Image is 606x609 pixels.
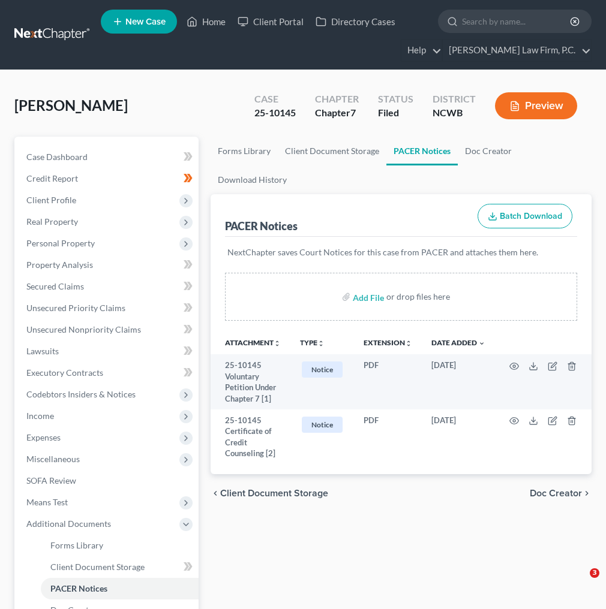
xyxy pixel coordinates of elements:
td: 25-10145 Voluntary Petition Under Chapter 7 [1] [211,354,290,409]
a: Client Portal [232,11,310,32]
div: 25-10145 [254,106,296,120]
span: Real Property [26,216,78,227]
div: or drop files here [386,291,450,303]
i: chevron_left [211,489,220,498]
span: Unsecured Priority Claims [26,303,125,313]
span: Property Analysis [26,260,93,270]
span: Batch Download [500,211,562,221]
input: Search by name... [462,10,572,32]
a: Secured Claims [17,276,199,297]
span: 3 [590,568,599,578]
i: chevron_right [582,489,592,498]
div: Case [254,92,296,106]
i: unfold_more [317,340,325,347]
a: Notice [300,415,344,435]
div: NCWB [433,106,476,120]
span: Client Document Storage [220,489,328,498]
a: Notice [300,360,344,379]
button: chevron_left Client Document Storage [211,489,328,498]
span: Codebtors Insiders & Notices [26,389,136,399]
button: Doc Creator chevron_right [530,489,592,498]
i: unfold_more [274,340,281,347]
a: Forms Library [41,535,199,556]
td: PDF [354,354,422,409]
div: PACER Notices [225,219,298,233]
span: PACER Notices [50,583,107,593]
p: NextChapter saves Court Notices for this case from PACER and attaches them here. [227,246,575,258]
a: Forms Library [211,137,278,165]
a: Executory Contracts [17,362,199,384]
span: Personal Property [26,238,95,248]
td: [DATE] [422,354,495,409]
span: Means Test [26,497,68,507]
button: Preview [495,92,577,119]
button: TYPEunfold_more [300,339,325,347]
a: PACER Notices [386,137,458,165]
span: Forms Library [50,540,103,550]
span: Additional Documents [26,518,111,529]
span: Notice [302,417,343,433]
a: Date Added expand_more [431,338,485,347]
td: [DATE] [422,409,495,465]
a: Client Document Storage [278,137,386,165]
td: 25-10145 Certificate of Credit Counseling [2] [211,409,290,465]
div: District [433,92,476,106]
span: Client Profile [26,195,76,205]
span: Notice [302,361,343,378]
a: SOFA Review [17,470,199,492]
a: Extensionunfold_more [364,338,412,347]
a: Unsecured Nonpriority Claims [17,319,199,340]
a: Lawsuits [17,340,199,362]
span: Executory Contracts [26,367,103,378]
div: Filed [378,106,413,120]
a: Case Dashboard [17,146,199,168]
iframe: Intercom live chat [565,568,594,597]
span: Client Document Storage [50,562,145,572]
a: Unsecured Priority Claims [17,297,199,319]
a: Client Document Storage [41,556,199,578]
a: Directory Cases [310,11,401,32]
span: Credit Report [26,173,78,183]
span: SOFA Review [26,475,76,486]
a: Credit Report [17,168,199,189]
a: Home [181,11,232,32]
span: Lawsuits [26,346,59,356]
a: Attachmentunfold_more [225,338,281,347]
span: [PERSON_NAME] [14,97,128,114]
span: 7 [350,107,356,118]
span: Unsecured Nonpriority Claims [26,324,141,334]
button: Batch Download [478,204,572,229]
a: Download History [211,165,294,194]
span: Miscellaneous [26,454,80,464]
i: unfold_more [405,340,412,347]
span: Expenses [26,432,61,442]
a: Help [401,40,442,61]
div: Chapter [315,92,359,106]
a: [PERSON_NAME] Law Firm, P.C. [443,40,591,61]
a: PACER Notices [41,578,199,599]
div: Chapter [315,106,359,120]
span: Doc Creator [530,489,582,498]
i: expand_more [478,340,485,347]
span: Case Dashboard [26,152,88,162]
a: Doc Creator [458,137,519,165]
span: New Case [125,17,166,26]
span: Income [26,411,54,421]
td: PDF [354,409,422,465]
span: Secured Claims [26,281,84,291]
a: Property Analysis [17,254,199,276]
div: Status [378,92,413,106]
